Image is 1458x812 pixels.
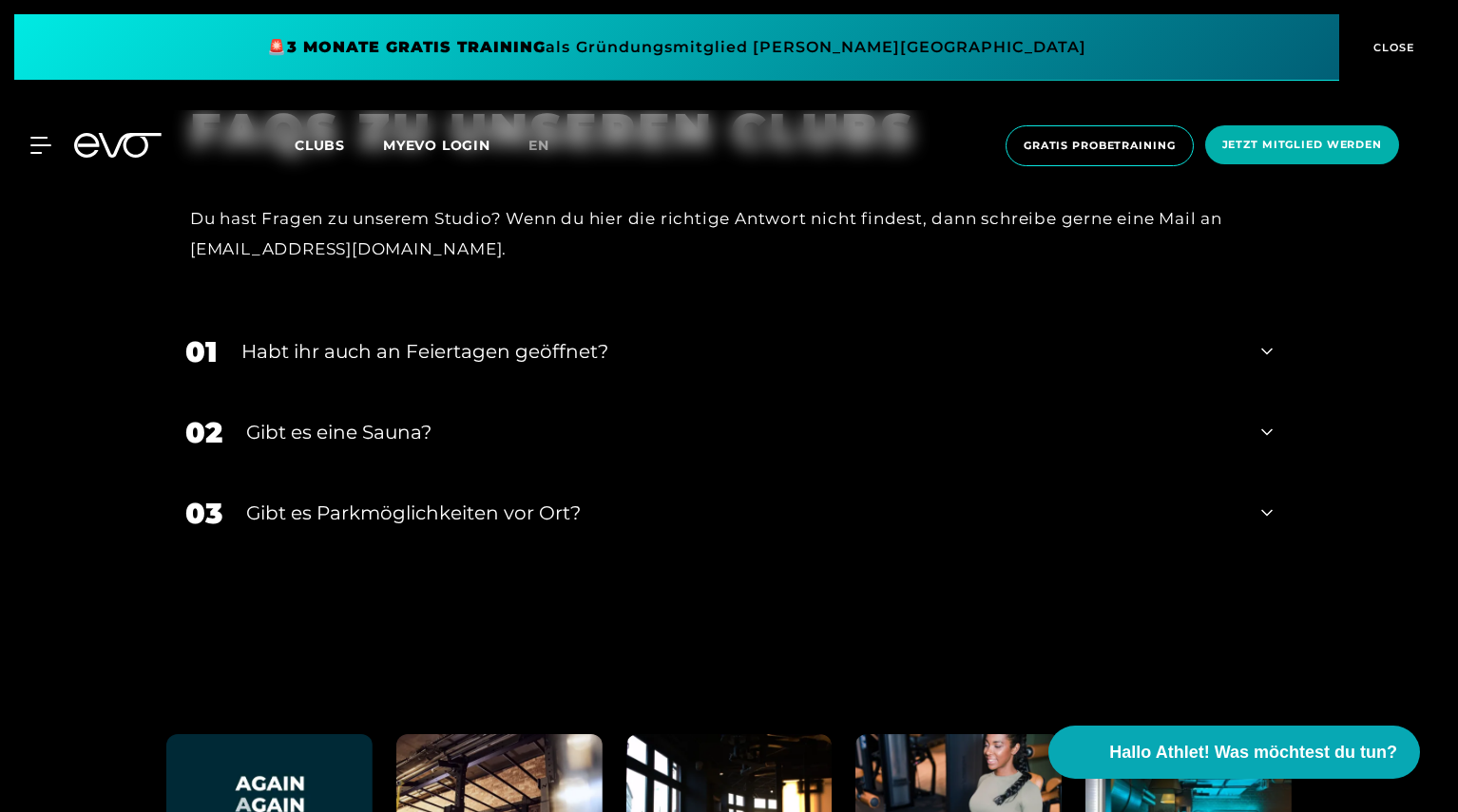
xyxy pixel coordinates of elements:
div: 01 [185,330,218,373]
div: Du hast Fragen zu unserem Studio? Wenn du hier die richtige Antwort nicht findest, dann schreibe ... [190,203,1244,265]
span: Hallo Athlet! Was möchtest du tun? [1109,740,1397,765]
div: Gibt es eine Sauna? [246,418,1237,446]
span: Gratis Probetraining [1024,138,1176,154]
div: Habt ihr auch an Feiertagen geöffnet? [241,337,1237,366]
div: Gibt es Parkmöglichkeiten vor Ort? [246,499,1237,527]
a: Gratis Probetraining [1000,125,1199,166]
span: Clubs [295,137,345,154]
a: Jetzt Mitglied werden [1199,125,1405,166]
span: Jetzt Mitglied werden [1222,137,1382,153]
button: Hallo Athlet! Was möchtest du tun? [1048,726,1420,779]
a: MYEVO LOGIN [383,137,490,154]
div: 03 [185,492,222,535]
a: Clubs [295,136,383,154]
span: CLOSE [1369,39,1415,56]
div: 02 [185,411,222,454]
a: en [528,135,572,157]
span: en [528,137,549,154]
button: CLOSE [1339,14,1444,81]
